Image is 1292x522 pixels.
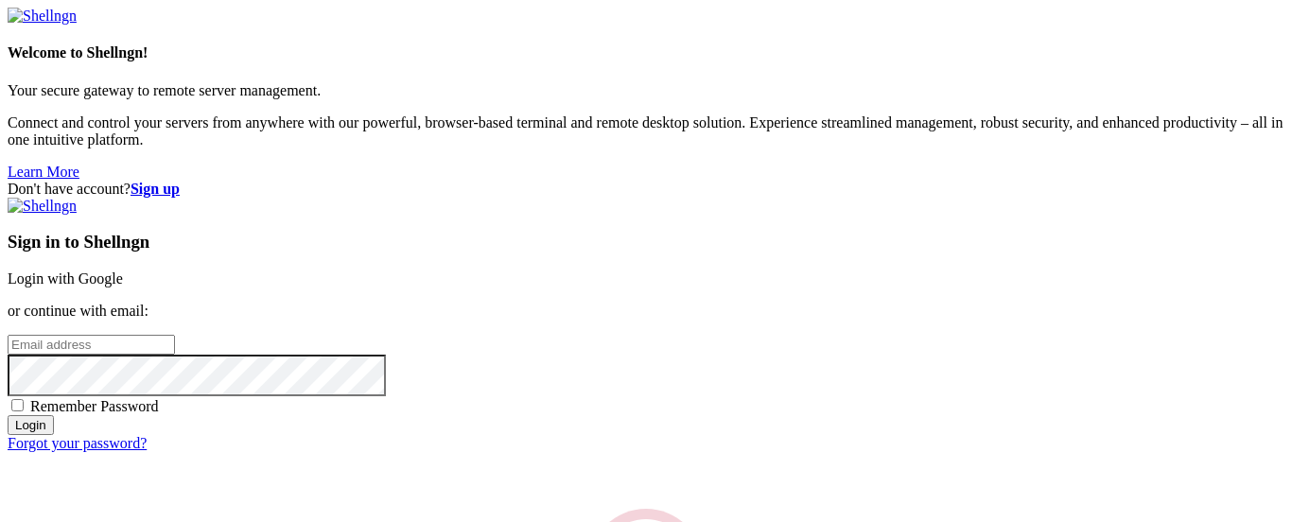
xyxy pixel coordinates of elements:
[8,335,175,355] input: Email address
[8,270,123,287] a: Login with Google
[131,181,180,197] a: Sign up
[8,181,1284,198] div: Don't have account?
[8,435,147,451] a: Forgot your password?
[11,399,24,411] input: Remember Password
[8,415,54,435] input: Login
[8,82,1284,99] p: Your secure gateway to remote server management.
[8,232,1284,252] h3: Sign in to Shellngn
[8,303,1284,320] p: or continue with email:
[8,114,1284,148] p: Connect and control your servers from anywhere with our powerful, browser-based terminal and remo...
[30,398,159,414] span: Remember Password
[8,8,77,25] img: Shellngn
[8,198,77,215] img: Shellngn
[8,44,1284,61] h4: Welcome to Shellngn!
[8,164,79,180] a: Learn More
